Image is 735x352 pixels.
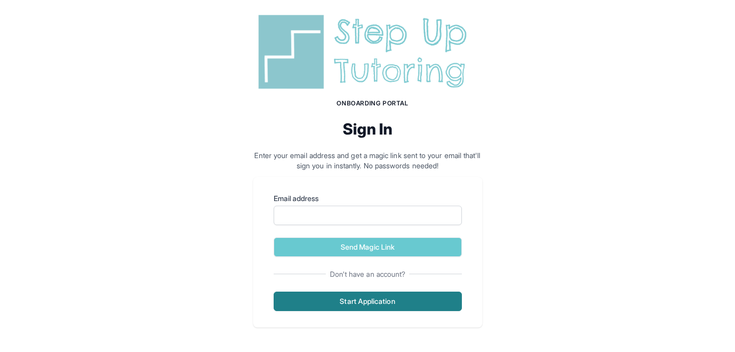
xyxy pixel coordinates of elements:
span: Don't have an account? [326,269,410,279]
button: Start Application [274,292,462,311]
h2: Sign In [253,120,482,138]
p: Enter your email address and get a magic link sent to your email that'll sign you in instantly. N... [253,150,482,171]
label: Email address [274,193,462,204]
h1: Onboarding Portal [263,99,482,107]
img: Step Up Tutoring horizontal logo [253,11,482,93]
button: Send Magic Link [274,237,462,257]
